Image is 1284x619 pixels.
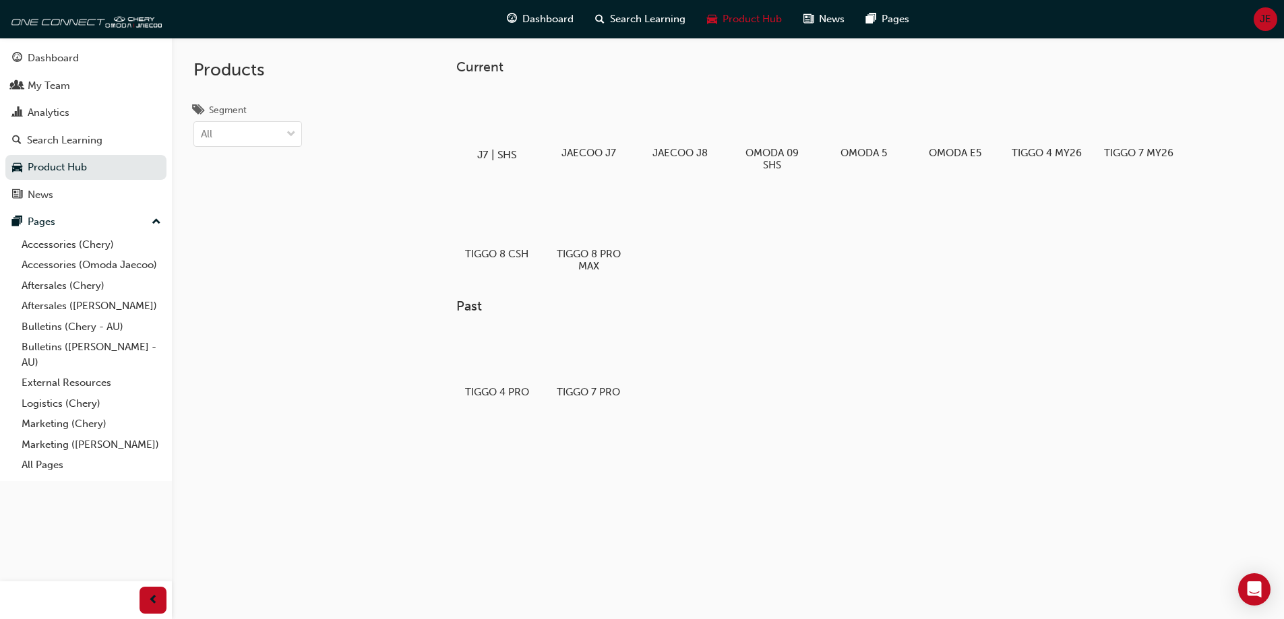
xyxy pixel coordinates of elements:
[148,592,158,609] span: prev-icon
[584,5,696,33] a: search-iconSearch Learning
[595,11,605,28] span: search-icon
[5,155,166,180] a: Product Hub
[5,183,166,207] a: News
[548,187,629,277] a: TIGGO 8 PRO MAX
[12,53,22,65] span: guage-icon
[16,455,166,476] a: All Pages
[28,105,69,121] div: Analytics
[553,386,624,398] h5: TIGGO 7 PRO
[28,78,70,94] div: My Team
[920,147,991,159] h5: OMODA E5
[16,275,166,296] a: Aftersales (Chery)
[1098,86,1179,164] a: TIGGO 7 MY26
[5,128,166,153] a: Search Learning
[707,11,717,28] span: car-icon
[5,100,166,125] a: Analytics
[803,11,814,28] span: news-icon
[7,5,162,32] img: oneconnect
[193,105,204,117] span: tags-icon
[640,86,721,164] a: JAECOO J8
[16,337,166,372] a: Bulletins ([PERSON_NAME] - AU)
[723,11,782,27] span: Product Hub
[522,11,574,27] span: Dashboard
[286,126,296,143] span: down-icon
[737,147,807,171] h5: OMODA 09 SHS
[1103,147,1174,159] h5: TIGGO 7 MY26
[16,296,166,317] a: Aftersales ([PERSON_NAME])
[696,5,793,33] a: car-iconProduct Hub
[5,73,166,98] a: My Team
[12,80,22,92] span: people-icon
[456,187,537,265] a: TIGGO 8 CSH
[5,209,166,234] button: Pages
[193,59,302,81] h2: Products
[553,248,624,272] h5: TIGGO 8 PRO MAX
[16,372,166,393] a: External Resources
[855,5,920,33] a: pages-iconPages
[459,148,534,161] h5: J7 | SHS
[12,135,22,147] span: search-icon
[882,11,909,27] span: Pages
[12,189,22,201] span: news-icon
[828,147,899,159] h5: OMODA 5
[819,11,845,27] span: News
[553,147,624,159] h5: JAECOO J7
[12,162,22,174] span: car-icon
[462,386,532,398] h5: TIGGO 4 PRO
[731,86,812,176] a: OMODA 09 SHS
[16,393,166,414] a: Logistics (Chery)
[866,11,876,28] span: pages-icon
[28,187,53,203] div: News
[456,86,537,164] a: J7 | SHS
[209,104,247,117] div: Segment
[456,59,1222,75] h3: Current
[496,5,584,33] a: guage-iconDashboard
[548,86,629,164] a: JAECOO J7
[645,147,716,159] h5: JAECOO J8
[1238,573,1271,606] div: Open Intercom Messenger
[16,234,166,255] a: Accessories (Chery)
[27,133,102,148] div: Search Learning
[1254,7,1277,31] button: JE
[152,214,161,231] span: up-icon
[462,248,532,260] h5: TIGGO 8 CSH
[16,434,166,455] a: Marketing ([PERSON_NAME])
[793,5,855,33] a: news-iconNews
[5,46,166,71] a: Dashboard
[823,86,904,164] a: OMODA 5
[456,325,537,403] a: TIGGO 4 PRO
[507,11,517,28] span: guage-icon
[915,86,996,164] a: OMODA E5
[548,325,629,403] a: TIGGO 7 PRO
[456,298,1222,314] h3: Past
[28,214,55,230] div: Pages
[610,11,685,27] span: Search Learning
[28,51,79,66] div: Dashboard
[201,127,212,142] div: All
[16,255,166,275] a: Accessories (Omoda Jaecoo)
[1006,86,1087,164] a: TIGGO 4 MY26
[1260,11,1271,27] span: JE
[16,414,166,434] a: Marketing (Chery)
[16,317,166,337] a: Bulletins (Chery - AU)
[1012,147,1082,159] h5: TIGGO 4 MY26
[12,216,22,228] span: pages-icon
[5,43,166,209] button: DashboardMy TeamAnalyticsSearch LearningProduct HubNews
[12,107,22,119] span: chart-icon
